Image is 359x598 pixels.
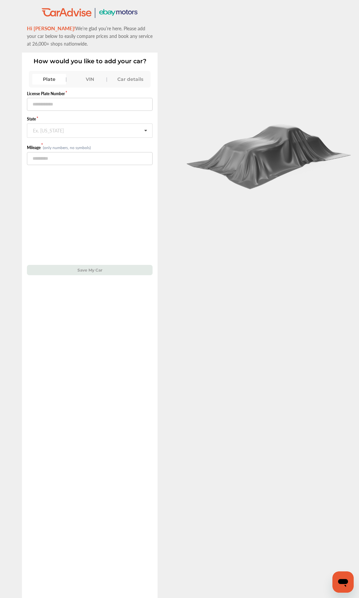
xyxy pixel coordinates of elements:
[27,58,153,65] p: How would you like to add your car?
[73,74,107,85] div: VIN
[183,119,355,189] img: carCoverBlack.2823a3dccd746e18b3f8.png
[27,25,153,47] span: We’re glad you’re here. Please add your car below to easily compare prices and book any service a...
[33,128,64,132] div: Ex. [US_STATE]
[27,145,43,150] label: Mileage
[27,116,153,122] label: State
[43,145,91,150] small: (only numbers, no symbols)
[332,571,354,593] iframe: Button to launch messaging window
[113,74,147,85] div: Car details
[27,25,75,32] span: Hi [PERSON_NAME]!
[32,74,66,85] div: Plate
[27,91,153,97] label: License Plate Number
